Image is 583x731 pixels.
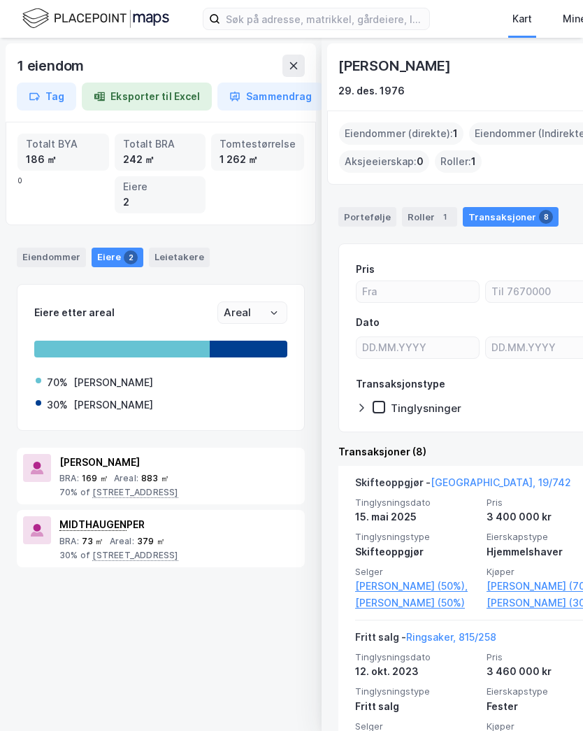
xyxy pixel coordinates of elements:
[218,302,287,323] input: ClearOpen
[355,663,478,680] div: 12. okt. 2023
[513,664,583,731] div: Kontrollprogram for chat
[438,210,452,224] div: 1
[123,136,198,152] div: Totalt BRA
[539,210,553,224] div: 8
[59,536,79,547] div: BRA :
[355,595,478,611] a: [PERSON_NAME] (50%)
[17,83,76,111] button: Tag
[17,248,86,267] div: Eiendommer
[268,307,280,318] button: Open
[219,136,296,152] div: Tomtestørrelse
[92,248,143,267] div: Eiere
[355,497,478,509] span: Tinglysningsdato
[355,509,478,525] div: 15. mai 2025
[59,487,298,498] div: 70% of
[124,250,138,264] div: 2
[355,578,478,595] a: [PERSON_NAME] (50%),
[73,374,153,391] div: [PERSON_NAME]
[357,281,479,302] input: Fra
[82,83,212,111] button: Eksporter til Excel
[355,686,478,697] span: Tinglysningstype
[355,531,478,543] span: Tinglysningstype
[355,474,571,497] div: Skifteoppgjør -
[355,629,496,651] div: Fritt salg -
[47,397,68,413] div: 30%
[59,516,298,533] div: PER
[59,473,79,484] div: BRA :
[17,55,87,77] div: 1 eiendom
[47,374,68,391] div: 70%
[219,152,296,167] div: 1 262 ㎡
[149,248,210,267] div: Leietakere
[141,473,169,484] div: 883 ㎡
[17,134,304,213] div: 0
[123,179,198,194] div: Eiere
[512,10,532,27] div: Kart
[22,6,169,31] img: logo.f888ab2527a4732fd821a326f86c7f29.svg
[59,454,298,471] div: [PERSON_NAME]
[355,566,478,578] span: Selger
[82,536,104,547] div: 73 ㎡
[123,152,198,167] div: 242 ㎡
[73,397,153,413] div: [PERSON_NAME]
[338,55,453,77] div: [PERSON_NAME]
[402,207,457,227] div: Roller
[217,83,324,111] button: Sammendrag
[34,304,217,321] div: Eiere etter areal
[431,476,571,488] a: [GEOGRAPHIC_DATA], 19/742
[59,550,298,561] div: 30% of
[110,536,134,547] div: Areal :
[339,150,429,173] div: Aksjeeierskap :
[26,136,101,152] div: Totalt BYA
[406,631,496,643] a: Ringsaker, 815/258
[356,314,380,331] div: Dato
[26,152,101,167] div: 186 ㎡
[123,194,198,210] div: 2
[339,122,463,145] div: Eiendommer (direkte) :
[355,651,478,663] span: Tinglysningsdato
[391,402,461,415] div: Tinglysninger
[357,337,479,358] input: DD.MM.YYYY
[417,153,424,170] span: 0
[356,376,445,392] div: Transaksjonstype
[355,698,478,715] div: Fritt salg
[220,8,429,29] input: Søk på adresse, matrikkel, gårdeiere, leietakere eller personer
[114,473,138,484] div: Areal :
[513,664,583,731] iframe: Chat Widget
[471,153,476,170] span: 1
[338,207,396,227] div: Portefølje
[82,473,108,484] div: 169 ㎡
[355,544,478,560] div: Skifteoppgjør
[453,125,458,142] span: 1
[137,536,165,547] div: 379 ㎡
[463,207,559,227] div: Transaksjoner
[338,83,405,99] div: 29. des. 1976
[435,150,482,173] div: Roller :
[356,261,375,278] div: Pris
